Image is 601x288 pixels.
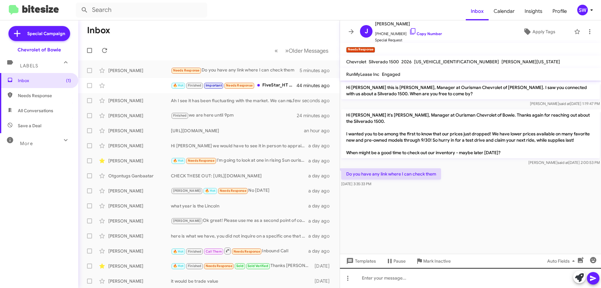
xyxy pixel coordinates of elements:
span: Pause [393,255,406,267]
span: Mark Inactive [423,255,451,267]
a: Insights [520,2,547,20]
span: 2026 [401,59,412,65]
div: a day ago [308,143,335,149]
div: what year is the Lincoln [171,203,308,209]
div: Do you have any link where I can check them [171,67,300,74]
span: Calendar [489,2,520,20]
span: Older Messages [289,47,328,54]
span: 🔥 Hot [205,189,216,193]
span: [PHONE_NUMBER] [375,28,442,37]
div: a day ago [308,248,335,254]
span: Labels [20,63,38,69]
button: Previous [271,44,282,57]
div: a day ago [308,218,335,224]
div: 24 minutes ago [297,113,335,119]
div: [DATE] [311,263,335,269]
span: Needs Response [226,83,253,87]
div: here is what we have, you did not inquire on a specific one that we have [171,233,308,239]
div: FiveStar_HT Crn [DATE] $3.8 +0.25 Crn [DATE] $3.8 +0.25 Bns [DATE] $9.49 -12.0 Bns [DATE] $9.49 -... [171,82,297,89]
span: Sold Verified [248,264,268,268]
div: Ok great! Please use me as a second point of contact if you have trouble reaching anyone else. We... [171,217,308,224]
div: [PERSON_NAME] [108,218,171,224]
span: Call Them [206,249,222,254]
div: [PERSON_NAME] [108,67,171,74]
span: Auto Fields [547,255,577,267]
button: Mark Inactive [411,255,456,267]
span: Finished [188,264,202,268]
span: Needs Response [234,249,260,254]
span: said at [559,101,570,106]
div: [PERSON_NAME] [108,188,171,194]
span: 🔥 Hot [173,249,184,254]
div: a day ago [308,173,335,179]
span: Needs Response [206,264,232,268]
nav: Page navigation example [271,44,332,57]
div: an hour ago [304,128,335,134]
button: Pause [381,255,411,267]
div: [PERSON_NAME] [108,203,171,209]
div: Thanks [PERSON_NAME]. My service advisor was [PERSON_NAME]. Could you please relay the message to... [171,262,311,270]
div: [URL][DOMAIN_NAME] [171,128,304,134]
span: Needs Response [188,159,214,163]
div: [PERSON_NAME] [108,143,171,149]
div: [PERSON_NAME] [108,248,171,254]
div: 5 minutes ago [300,67,335,74]
div: a few seconds ago [297,97,335,104]
p: Hi [PERSON_NAME] this is [PERSON_NAME], Manager at Ourisman Chevrolet of [PERSON_NAME]. I saw you... [341,82,600,99]
span: » [285,47,289,55]
div: Ah I see it has been fluctuating with the market. We can match the price you saw, and probably do... [171,97,297,104]
a: Inbox [466,2,489,20]
div: Otgontugs Ganbaatar [108,173,171,179]
div: [PERSON_NAME] [108,233,171,239]
p: Do you have any link where I can check them [341,168,441,180]
button: SW [572,5,594,15]
div: [PERSON_NAME] [108,113,171,119]
span: All Conversations [18,107,53,114]
span: Chevrolet [346,59,366,65]
span: Finished [188,249,202,254]
div: [DATE] [311,278,335,284]
span: Needs Response [173,68,200,72]
span: [PERSON_NAME] [DATE] 2:00:53 PM [528,160,600,165]
span: [DATE] 3:35:33 PM [341,181,371,186]
span: (1) [66,77,71,84]
span: said at [557,160,568,165]
span: Important [206,83,222,87]
span: Engaged [382,71,400,77]
div: [PERSON_NAME] [108,97,171,104]
span: Finished [188,83,202,87]
span: Inbox [18,77,71,84]
div: I'm going to look at one in rising Sun ourisman this afternoon [171,157,308,164]
div: [PERSON_NAME] [108,263,171,269]
span: [PERSON_NAME] [173,219,201,223]
div: No [DATE] [171,187,308,194]
span: Apply Tags [532,26,555,37]
button: Next [281,44,332,57]
span: Needs Response [220,189,246,193]
div: 44 minutes ago [297,82,335,89]
p: Hi [PERSON_NAME] it's [PERSON_NAME], Manager at Ourisman Chevrolet of Bowie. Thanks again for rea... [341,109,600,158]
h1: Inbox [87,25,110,35]
small: Needs Response [346,47,375,53]
span: [PERSON_NAME][US_STATE] [501,59,560,65]
span: [PERSON_NAME] [173,189,201,193]
span: Finished [173,113,187,118]
div: Hi [PERSON_NAME] we would have to see it in person to appraise it, are you able to stop by [DATE] [171,143,308,149]
input: Search [76,3,207,18]
span: RunMyLease Inc [346,71,379,77]
div: Inbound Call [171,247,308,255]
span: Special Campaign [27,30,65,37]
span: J [365,26,368,36]
a: Special Campaign [8,26,70,41]
span: [US_VEHICLE_IDENTIFICATION_NUMBER] [414,59,499,65]
a: Copy Number [409,31,442,36]
span: 🔥 Hot [173,159,184,163]
div: a day ago [308,233,335,239]
span: Silverado 1500 [369,59,399,65]
a: Profile [547,2,572,20]
div: SW [577,5,588,15]
div: [PERSON_NAME] [108,278,171,284]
